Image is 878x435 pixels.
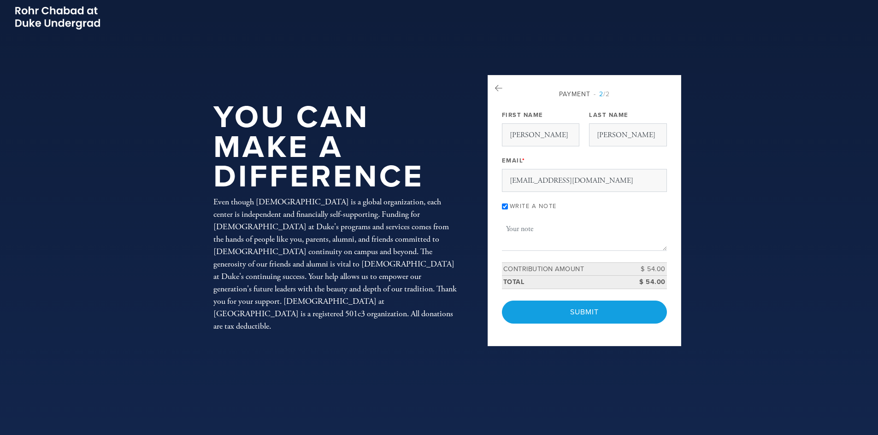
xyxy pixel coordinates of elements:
[502,262,625,276] td: Contribution Amount
[589,111,629,119] label: Last Name
[502,157,525,165] label: Email
[502,111,543,119] label: First Name
[213,103,458,192] h1: You Can Make a Difference
[502,276,625,289] td: Total
[594,90,610,98] span: /2
[502,89,667,99] div: Payment
[502,301,667,324] input: Submit
[599,90,603,98] span: 2
[522,157,525,164] span: This field is required.
[213,196,458,332] div: Even though [DEMOGRAPHIC_DATA] is a global organization, each center is independent and financial...
[625,276,667,289] td: $ 54.00
[510,203,557,210] label: Write a note
[625,262,667,276] td: $ 54.00
[14,5,101,31] img: Picture2_0.png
